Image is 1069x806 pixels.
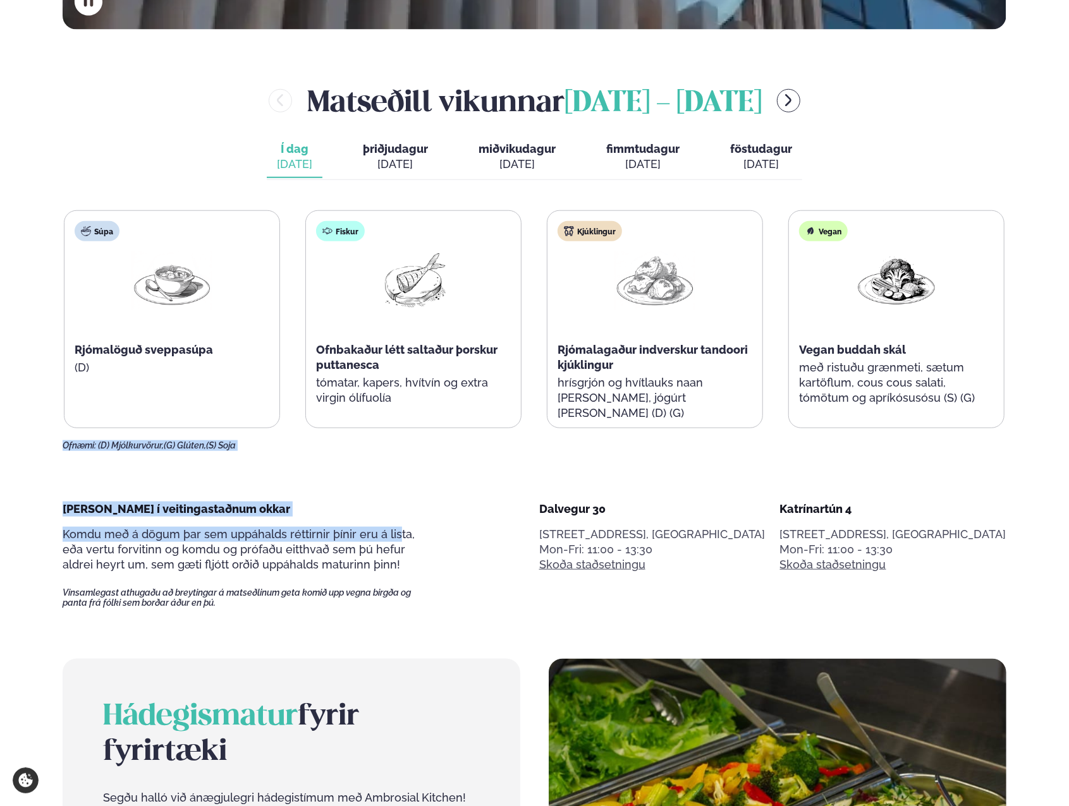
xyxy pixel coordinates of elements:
h2: Matseðill vikunnar [307,80,762,121]
span: Komdu með á dögum þar sem uppáhalds réttirnir þínir eru á lista, eða vertu forvitinn og komdu og ... [63,527,415,571]
span: miðvikudagur [479,142,556,155]
img: Vegan.png [856,251,937,310]
div: [DATE] [479,157,556,172]
span: Ofnæmi: [63,440,96,450]
div: [DATE] [277,157,312,172]
button: fimmtudagur [DATE] [596,136,690,178]
button: þriðjudagur [DATE] [353,136,438,178]
div: Katrínartún 4 [780,502,1006,517]
span: Rjómalöguð sveppasúpa [75,343,213,356]
a: Cookie settings [13,767,39,793]
div: Dalvegur 30 [539,502,766,517]
div: Súpa [75,221,119,241]
span: þriðjudagur [363,142,428,155]
button: menu-btn-left [269,89,292,112]
p: (D) [75,360,269,375]
span: [DATE] - [DATE] [565,90,762,117]
div: Vegan [799,221,848,241]
span: (G) Glúten, [164,440,206,450]
img: Soup.png [131,251,212,310]
span: Í dag [277,141,312,157]
img: chicken.svg [564,226,574,236]
div: Fiskur [316,221,365,241]
img: fish.svg [322,226,333,236]
div: Mon-Fri: 11:00 - 13:30 [539,542,766,557]
span: (D) Mjólkurvörur, [98,440,164,450]
p: [STREET_ADDRESS], [GEOGRAPHIC_DATA] [539,527,766,542]
div: Kjúklingur [558,221,622,241]
img: Chicken-thighs.png [614,251,695,310]
span: (S) Soja [206,440,236,450]
div: Mon-Fri: 11:00 - 13:30 [780,542,1006,557]
img: soup.svg [81,226,91,236]
img: Vegan.svg [805,226,815,236]
div: [DATE] [730,157,792,172]
button: föstudagur [DATE] [720,136,802,178]
a: Skoða staðsetningu [780,557,886,572]
button: menu-btn-right [777,89,800,112]
p: [STREET_ADDRESS], [GEOGRAPHIC_DATA] [780,527,1006,542]
span: Ofnbakaður létt saltaður þorskur puttanesca [316,343,498,371]
h2: fyrir fyrirtæki [103,699,480,770]
button: miðvikudagur [DATE] [468,136,566,178]
span: fimmtudagur [606,142,680,155]
span: föstudagur [730,142,792,155]
span: Hádegismatur [103,703,298,731]
span: [PERSON_NAME] í veitingastaðnum okkar [63,502,290,515]
div: [DATE] [363,157,428,172]
p: tómatar, kapers, hvítvín og extra virgin ólífuolía [316,375,511,406]
span: Rjómalagaður indverskur tandoori kjúklingur [558,343,748,371]
p: hrísgrjón og hvítlauks naan [PERSON_NAME], jógúrt [PERSON_NAME] (D) (G) [558,375,752,421]
img: Fish.png [373,251,454,310]
div: [DATE] [606,157,680,172]
a: Skoða staðsetningu [539,557,645,572]
span: Vinsamlegast athugaðu að breytingar á matseðlinum geta komið upp vegna birgða og panta frá fólki ... [63,587,433,608]
button: Í dag [DATE] [267,136,322,178]
span: Vegan buddah skál [799,343,906,356]
p: með ristuðu grænmeti, sætum kartöflum, cous cous salati, tómötum og apríkósusósu (S) (G) [799,360,994,406]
